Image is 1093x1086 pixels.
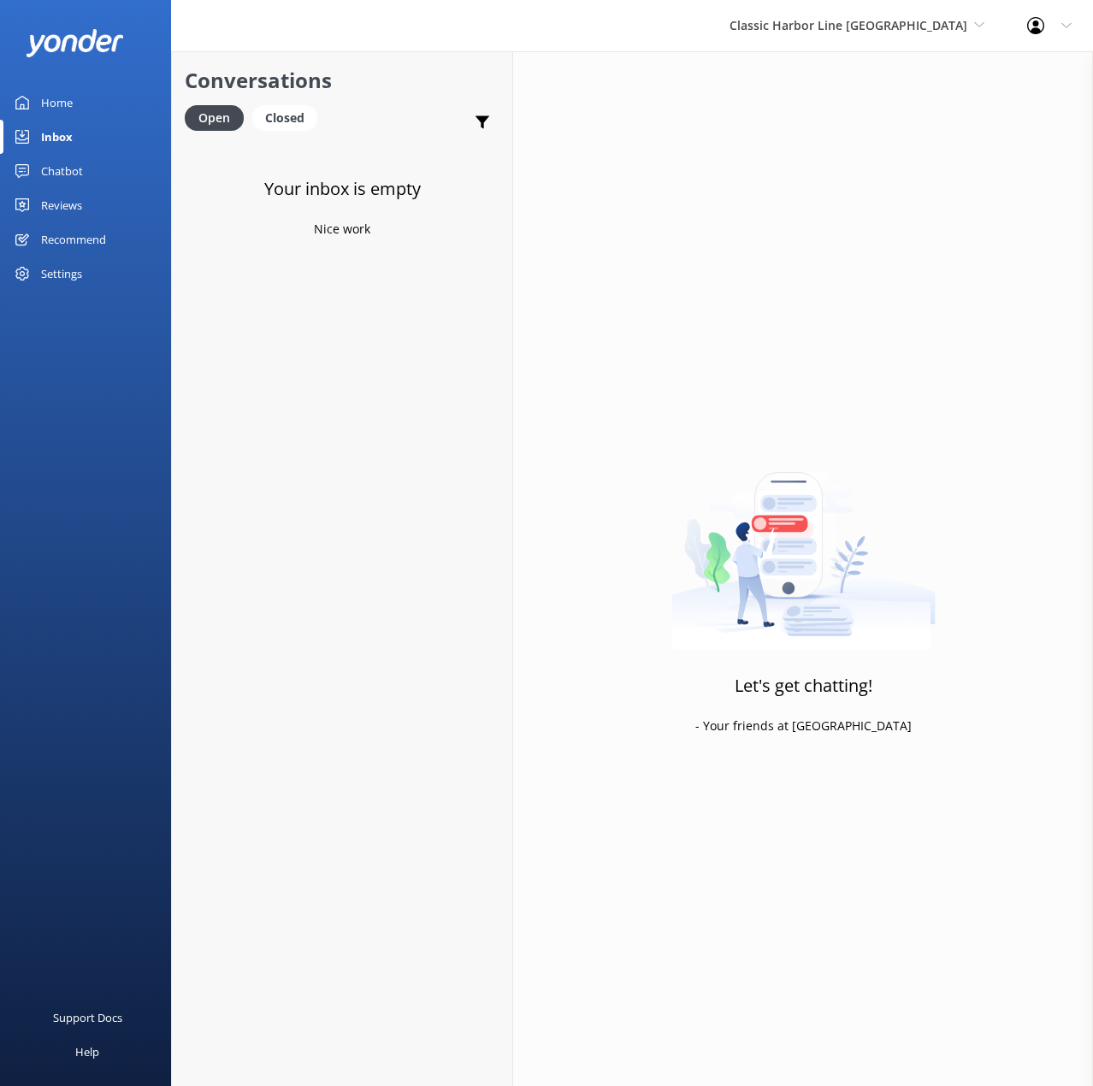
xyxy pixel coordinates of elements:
h2: Conversations [185,64,499,97]
div: Closed [252,105,317,131]
div: Chatbot [41,154,83,188]
div: Recommend [41,222,106,257]
div: Support Docs [53,1000,122,1035]
img: artwork of a man stealing a conversation from at giant smartphone [671,436,936,650]
h3: Your inbox is empty [264,175,421,203]
div: Reviews [41,188,82,222]
div: Settings [41,257,82,291]
div: Inbox [41,120,73,154]
h3: Let's get chatting! [735,672,872,699]
div: Help [75,1035,99,1069]
img: yonder-white-logo.png [26,29,124,57]
a: Open [185,108,252,127]
div: Home [41,86,73,120]
a: Closed [252,108,326,127]
span: Classic Harbor Line [GEOGRAPHIC_DATA] [730,17,967,33]
p: - Your friends at [GEOGRAPHIC_DATA] [695,717,912,735]
p: Nice work [314,220,370,239]
div: Open [185,105,244,131]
